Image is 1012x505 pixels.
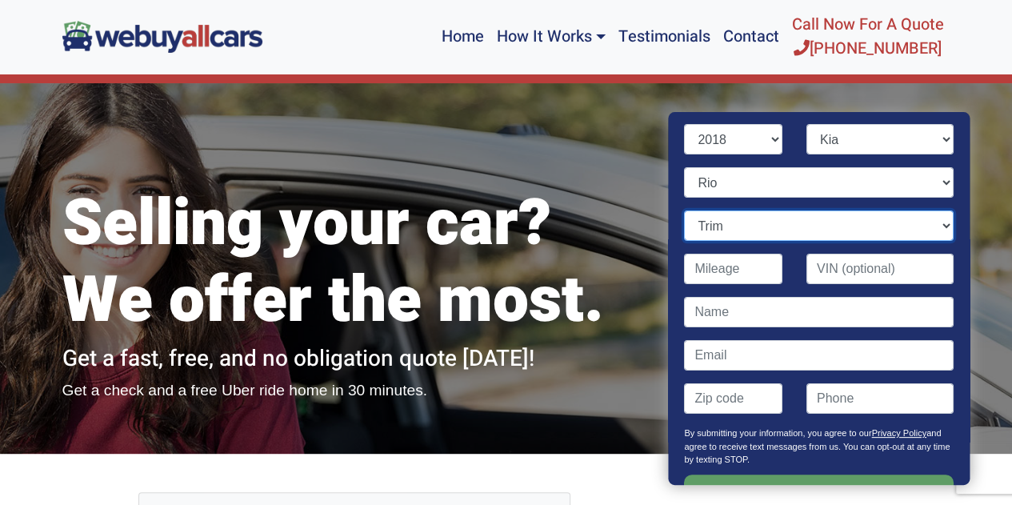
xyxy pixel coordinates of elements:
a: Call Now For A Quote[PHONE_NUMBER] [786,6,950,67]
a: Contact [717,6,786,67]
input: Mileage [685,254,783,284]
a: Privacy Policy [872,428,926,438]
a: Testimonials [612,6,717,67]
a: Home [434,6,490,67]
img: We Buy All Cars in NJ logo [62,21,262,52]
input: Email [685,340,954,371]
input: Name [685,297,954,327]
h1: Selling your car? We offer the most. [62,186,646,339]
input: Zip code [685,383,783,414]
input: VIN (optional) [806,254,954,284]
a: How It Works [490,6,611,67]
input: Phone [806,383,954,414]
h2: Get a fast, free, and no obligation quote [DATE]! [62,346,646,373]
p: Get a check and a free Uber ride home in 30 minutes. [62,379,646,403]
p: By submitting your information, you agree to our and agree to receive text messages from us. You ... [685,427,954,475]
